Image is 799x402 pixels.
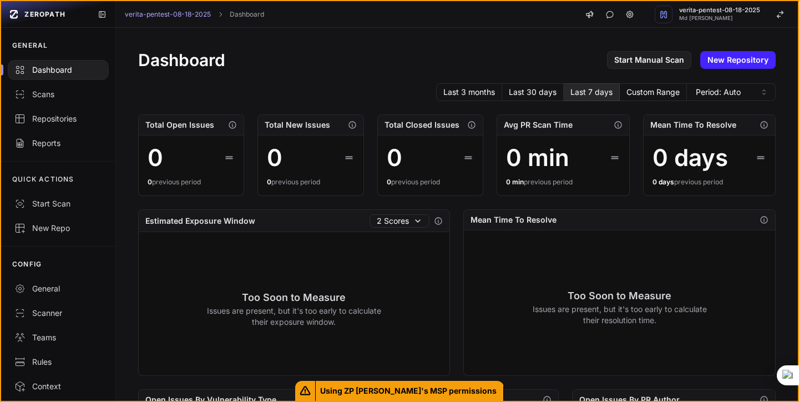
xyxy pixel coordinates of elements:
h2: Mean Time To Resolve [471,214,557,225]
a: New Repository [700,51,776,69]
div: Repositories [14,113,102,124]
div: previous period [506,178,620,187]
a: Repositories [1,107,115,131]
p: GENERAL [12,41,48,50]
a: Context [1,374,115,399]
div: 0 min [506,144,569,171]
h2: Total New Issues [265,119,330,130]
div: previous period [267,178,355,187]
a: verita-pentest-08-18-2025 [125,10,211,19]
div: Dashboard [14,64,102,76]
a: ZEROPATH [6,6,89,23]
h2: Total Open Issues [145,119,214,130]
h2: Total Closed Issues [385,119,459,130]
div: Rules [14,356,102,368]
p: Issues are present, but it's too early to calculate their exposure window. [206,305,381,328]
h1: Dashboard [138,50,225,70]
div: New Repo [14,223,102,234]
span: 0 [387,178,391,186]
div: 0 [387,144,402,171]
div: 0 [267,144,282,171]
div: previous period [387,178,474,187]
button: Last 7 days [564,83,620,101]
div: 0 [148,144,163,171]
span: 0 days [653,178,674,186]
button: 2 Scores [370,214,429,228]
a: Rules [1,350,115,374]
span: 0 [267,178,271,186]
p: CONFIG [12,260,42,269]
div: Start Scan [14,198,102,209]
button: Last 3 months [436,83,502,101]
a: Dashboard [1,58,115,82]
a: Teams [1,325,115,350]
span: Period: Auto [696,87,741,98]
div: Reports [14,138,102,149]
h2: Mean Time To Resolve [650,119,736,130]
a: Start Manual Scan [607,51,691,69]
button: Start Scan [1,192,115,216]
a: Scanner [1,301,115,325]
h3: Too Soon to Measure [206,290,381,305]
button: Custom Range [620,83,687,101]
a: Reports [1,131,115,155]
span: 0 min [506,178,524,186]
span: Md [PERSON_NAME] [679,16,760,21]
div: Teams [14,332,102,343]
svg: chevron right, [216,11,224,18]
nav: breadcrumb [125,10,264,19]
span: verita-pentest-08-18-2025 [679,7,760,13]
div: previous period [148,178,235,187]
div: Context [14,381,102,392]
a: Dashboard [230,10,264,19]
div: General [14,283,102,294]
svg: caret sort, [760,88,768,97]
div: 0 days [653,144,728,171]
h2: Avg PR Scan Time [504,119,573,130]
button: Last 30 days [502,83,564,101]
span: 0 [148,178,152,186]
div: Scans [14,89,102,100]
a: Scans [1,82,115,107]
a: General [1,277,115,301]
span: ZEROPATH [24,10,65,19]
p: QUICK ACTIONS [12,175,74,184]
div: Scanner [14,308,102,319]
h2: Estimated Exposure Window [145,215,255,227]
div: previous period [653,178,766,187]
a: New Repo [1,216,115,240]
span: Using ZP [PERSON_NAME]'s MSP permissions [316,381,504,401]
h3: Too Soon to Measure [532,288,707,304]
button: verita-pentest-08-18-2025 Md [PERSON_NAME] [648,1,798,28]
p: Issues are present, but it's too early to calculate their resolution time. [532,304,707,326]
